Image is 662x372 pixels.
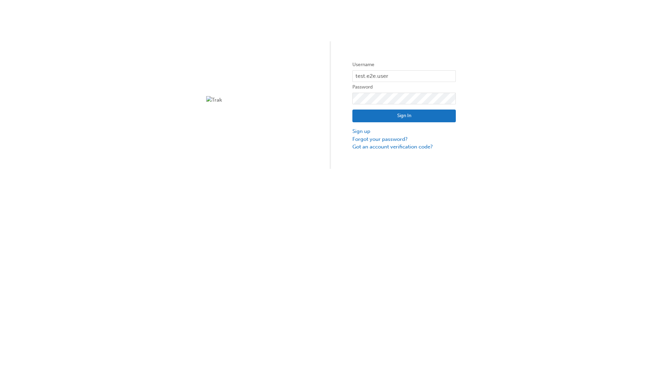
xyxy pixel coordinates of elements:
[352,83,456,91] label: Password
[352,135,456,143] a: Forgot your password?
[352,70,456,82] input: Username
[352,127,456,135] a: Sign up
[352,143,456,151] a: Got an account verification code?
[352,61,456,69] label: Username
[352,110,456,123] button: Sign In
[206,96,310,104] img: Trak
